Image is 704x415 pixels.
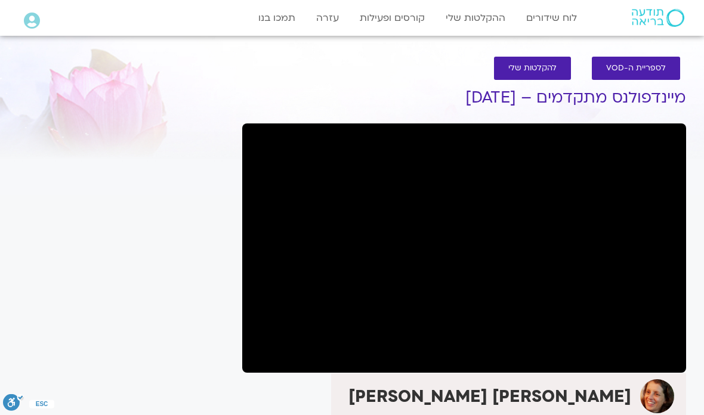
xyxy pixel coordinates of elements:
[348,385,631,408] strong: [PERSON_NAME] [PERSON_NAME]
[632,9,684,27] img: תודעה בריאה
[494,57,571,80] a: להקלטות שלי
[310,7,345,29] a: עזרה
[252,7,301,29] a: תמכו בנו
[520,7,583,29] a: לוח שידורים
[640,379,674,413] img: סיגל בירן אבוחצירה
[592,57,680,80] a: לספריית ה-VOD
[440,7,511,29] a: ההקלטות שלי
[606,64,666,73] span: לספריית ה-VOD
[354,7,431,29] a: קורסים ופעילות
[508,64,557,73] span: להקלטות שלי
[242,89,686,107] h1: מיינדפולנס מתקדמים – [DATE]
